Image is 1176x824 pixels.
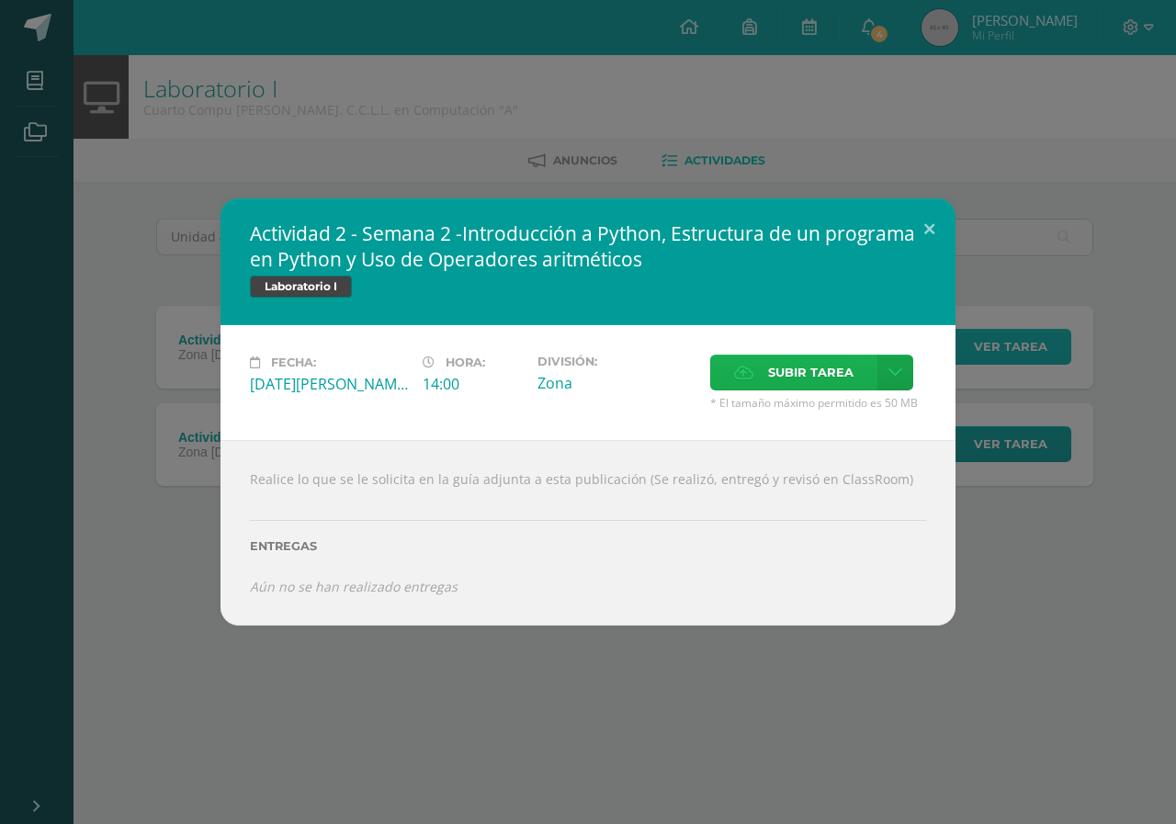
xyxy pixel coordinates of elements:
i: Aún no se han realizado entregas [250,578,458,595]
span: Fecha: [271,356,316,369]
span: * El tamaño máximo permitido es 50 MB [710,395,926,411]
div: 14:00 [423,374,523,394]
div: [DATE][PERSON_NAME] [250,374,408,394]
h2: Actividad 2 - Semana 2 -Introducción a Python, Estructura de un programa en Python y Uso de Opera... [250,220,926,272]
span: Hora: [446,356,485,369]
span: Laboratorio I [250,276,352,298]
label: Entregas [250,539,926,553]
span: Subir tarea [768,356,854,389]
div: Zona [537,373,695,393]
label: División: [537,355,695,368]
div: Realice lo que se le solicita en la guía adjunta a esta publicación (Se realizó, entregó y revisó... [220,440,955,626]
button: Close (Esc) [903,198,955,261]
